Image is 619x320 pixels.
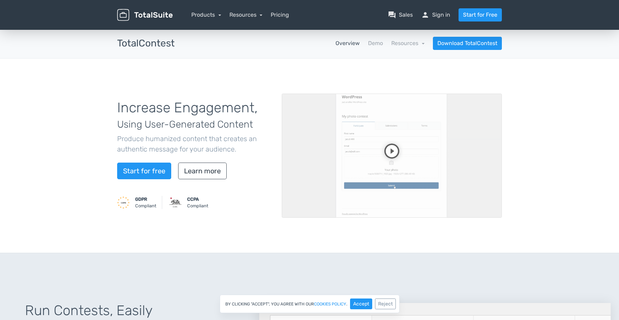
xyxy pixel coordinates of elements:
h3: TotalContest [117,38,175,49]
strong: GDPR [135,197,147,202]
a: Demo [368,39,383,47]
a: Start for Free [459,8,502,21]
span: Using User-Generated Content [117,119,253,130]
p: Produce humanized content that creates an authentic message for your audience. [117,133,271,154]
a: Learn more [178,163,227,179]
img: CCPA [169,196,182,209]
strong: CCPA [187,197,199,202]
a: personSign in [421,11,450,19]
a: cookies policy [314,302,346,306]
a: Pricing [271,11,289,19]
small: Compliant [135,196,156,209]
button: Accept [350,299,372,309]
a: Resources [229,11,263,18]
h1: Run Contests, Easily [25,303,243,318]
a: Resources [391,40,425,46]
a: Start for free [117,163,171,179]
h1: Increase Engagement, [117,100,271,131]
img: GDPR [117,196,130,209]
small: Compliant [187,196,208,209]
div: By clicking "Accept", you agree with our . [220,295,400,313]
span: question_answer [388,11,396,19]
a: Download TotalContest [433,37,502,50]
span: person [421,11,429,19]
a: question_answerSales [388,11,413,19]
button: Reject [375,299,396,309]
img: TotalSuite for WordPress [117,9,173,21]
a: Products [191,11,221,18]
a: Overview [335,39,360,47]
